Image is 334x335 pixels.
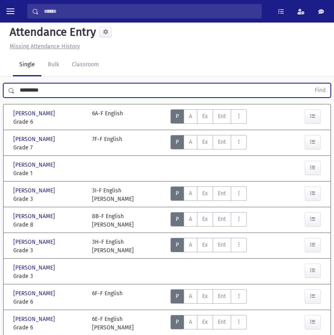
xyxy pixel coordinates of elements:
[13,186,57,195] span: [PERSON_NAME]
[66,54,105,76] a: Classroom
[13,118,84,126] span: Grade 6
[13,264,57,272] span: [PERSON_NAME]
[92,135,122,152] div: 7F-F English
[176,113,179,120] span: P
[39,4,261,18] input: Search
[218,190,226,197] span: Ent
[92,109,123,126] div: 6A-F English
[176,139,179,145] span: P
[189,293,192,300] span: A
[218,293,226,300] span: Ent
[13,289,57,298] span: [PERSON_NAME]
[92,212,134,229] div: 8B-F English [PERSON_NAME]
[13,212,57,221] span: [PERSON_NAME]
[3,4,18,18] button: toggle menu
[10,43,80,50] u: Missing Attendance History
[202,139,208,145] span: Ex
[218,241,226,248] span: Ent
[6,25,96,39] h5: Attendance Entry
[13,315,57,323] span: [PERSON_NAME]
[6,43,80,50] a: Missing Attendance History
[176,216,179,223] span: P
[13,109,57,118] span: [PERSON_NAME]
[189,241,192,248] span: A
[13,54,41,76] a: Single
[218,139,226,145] span: Ent
[13,272,84,280] span: Grade 3
[176,293,179,300] span: P
[13,298,84,306] span: Grade 6
[189,190,192,197] span: A
[92,289,123,306] div: 6F-F English
[92,315,134,332] div: 6E-F English [PERSON_NAME]
[189,216,192,223] span: A
[170,289,247,306] div: AttTypes
[176,319,179,325] span: P
[310,84,330,97] button: Find
[13,143,84,152] span: Grade 7
[41,54,66,76] a: Bulk
[170,135,247,152] div: AttTypes
[189,113,192,120] span: A
[170,315,247,332] div: AttTypes
[13,246,84,255] span: Grade 3
[202,113,208,120] span: Ex
[189,139,192,145] span: A
[218,113,226,120] span: Ent
[218,216,226,223] span: Ent
[13,135,57,143] span: [PERSON_NAME]
[202,293,208,300] span: Ex
[13,221,84,229] span: Grade 8
[170,212,247,229] div: AttTypes
[176,190,179,197] span: P
[13,161,57,169] span: [PERSON_NAME]
[13,238,57,246] span: [PERSON_NAME]
[92,186,134,203] div: 3I-F English [PERSON_NAME]
[13,195,84,203] span: Grade 3
[202,216,208,223] span: Ex
[176,241,179,248] span: P
[202,190,208,197] span: Ex
[170,186,247,203] div: AttTypes
[92,238,134,255] div: 3H-F English [PERSON_NAME]
[218,319,226,325] span: Ent
[13,169,84,178] span: Grade 1
[170,109,247,126] div: AttTypes
[170,238,247,255] div: AttTypes
[202,241,208,248] span: Ex
[13,323,84,332] span: Grade 6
